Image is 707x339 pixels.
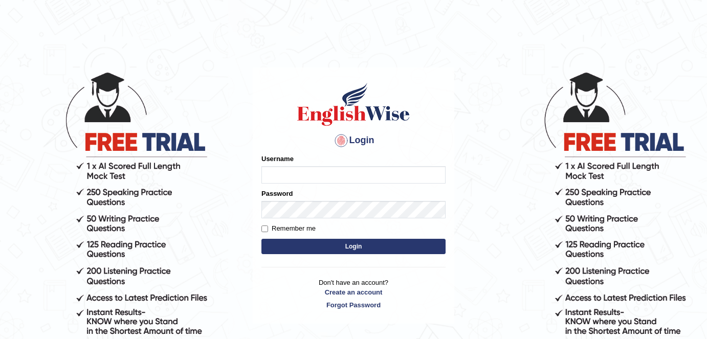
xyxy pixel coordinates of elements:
img: Logo of English Wise sign in for intelligent practice with AI [295,81,412,127]
label: Remember me [261,223,316,234]
p: Don't have an account? [261,278,446,309]
input: Remember me [261,225,268,232]
a: Create an account [261,287,446,297]
a: Forgot Password [261,300,446,310]
label: Password [261,189,293,198]
label: Username [261,154,294,164]
button: Login [261,239,446,254]
h4: Login [261,132,446,149]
